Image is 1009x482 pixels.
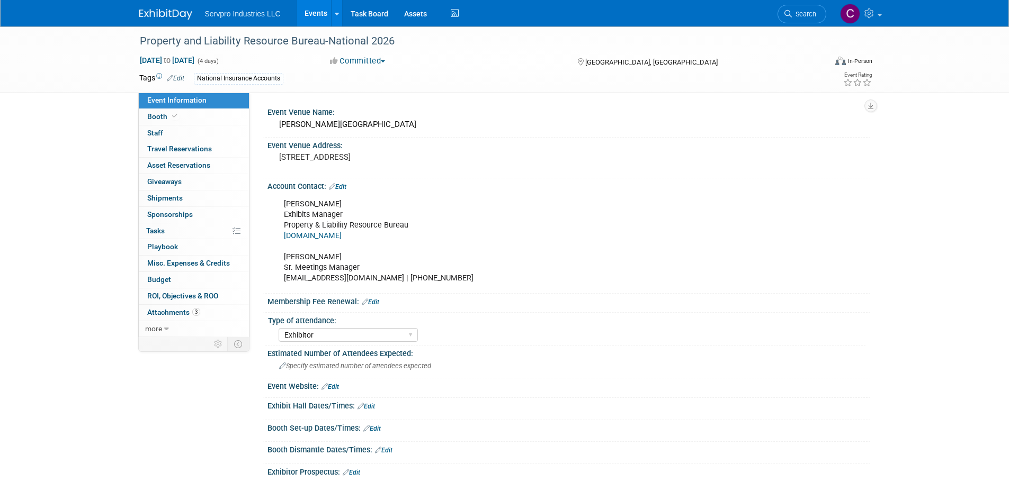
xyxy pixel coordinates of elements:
a: Edit [375,447,392,454]
img: Format-Inperson.png [835,57,846,65]
a: Event Information [139,93,249,108]
a: [DOMAIN_NAME] [284,231,342,240]
a: Shipments [139,190,249,206]
div: Exhibitor Prospectus: [267,464,870,478]
a: Misc. Expenses & Credits [139,256,249,271]
a: Staff [139,125,249,141]
span: Attachments [147,308,200,316]
a: Budget [139,272,249,288]
span: Sponsorships [147,210,193,219]
a: more [139,321,249,337]
div: Type of attendance: [268,313,865,326]
td: Tags [139,72,184,85]
i: Booth reservation complete [172,113,177,119]
a: Edit [362,298,379,306]
a: Giveaways [139,174,249,190]
a: Asset Reservations [139,158,249,174]
span: Servpro Industries LLC [205,10,281,18]
span: to [162,56,172,65]
span: Staff [147,129,163,137]
span: Asset Reservations [147,161,210,169]
span: (4 days) [197,58,219,65]
span: Shipments [147,194,183,202]
a: Booth [139,109,249,125]
img: ExhibitDay [139,9,192,20]
img: Chris Chassagneux [840,4,860,24]
div: Event Venue Address: [267,138,870,151]
div: Event Rating [843,72,872,78]
span: Playbook [147,242,178,251]
a: Search [778,5,826,23]
span: Event Information [147,96,207,104]
span: Budget [147,275,171,284]
a: Edit [167,75,184,82]
a: Playbook [139,239,249,255]
div: [PERSON_NAME] Exhibits Manager Property & Liability Resource Bureau [PERSON_NAME] Sr. Meetings Ma... [276,194,754,289]
a: Edit [358,403,375,410]
div: Exhibit Hall Dates/Times: [267,398,870,412]
a: ROI, Objectives & ROO [139,288,249,304]
span: Search [792,10,816,18]
a: Edit [343,469,360,476]
div: Event Website: [267,378,870,392]
span: [DATE] [DATE] [139,56,195,65]
div: Property and Liability Resource Bureau-National 2026 [136,32,810,51]
div: Booth Set-up Dates/Times: [267,420,870,434]
div: Estimated Number of Attendees Expected: [267,345,870,359]
button: Committed [326,56,389,67]
span: Giveaways [147,177,182,186]
div: [PERSON_NAME][GEOGRAPHIC_DATA] [275,116,862,133]
span: 3 [192,308,200,316]
a: Sponsorships [139,207,249,223]
span: [GEOGRAPHIC_DATA], [GEOGRAPHIC_DATA] [585,58,718,66]
a: Edit [329,183,346,190]
span: Booth [147,112,180,121]
span: Misc. Expenses & Credits [147,259,230,267]
div: Account Contact: [267,178,870,192]
div: Membership Fee Renewal: [267,294,870,307]
span: ROI, Objectives & ROO [147,292,218,300]
a: Edit [363,425,381,432]
div: In-Person [847,57,872,65]
a: Travel Reservations [139,141,249,157]
pre: [STREET_ADDRESS] [279,152,507,162]
span: Travel Reservations [147,144,212,153]
div: Event Venue Name: [267,104,870,117]
a: Tasks [139,223,249,239]
td: Personalize Event Tab Strip [209,337,228,351]
div: National Insurance Accounts [194,73,283,84]
span: Specify estimated number of attendees expected [279,362,431,370]
a: Attachments3 [139,305,249,321]
div: Event Format [764,55,873,71]
a: Edit [322,383,339,390]
span: more [145,324,162,333]
td: Toggle Event Tabs [227,337,249,351]
span: Tasks [146,226,165,235]
div: Booth Dismantle Dates/Times: [267,442,870,456]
